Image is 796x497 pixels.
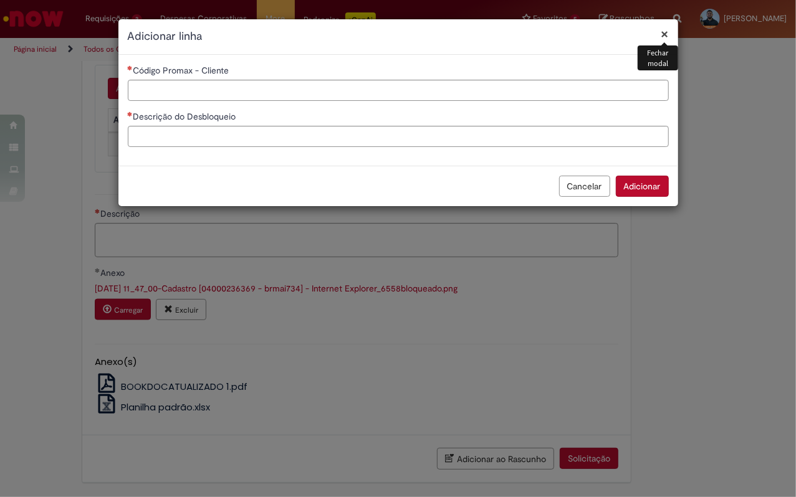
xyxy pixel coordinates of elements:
[661,27,669,40] button: Fechar modal
[133,65,232,76] span: Código Promax - Cliente
[638,45,678,70] div: Fechar modal
[128,111,133,116] span: Necessários
[616,176,669,197] button: Adicionar
[128,126,669,147] input: Descrição do Desbloqueio
[559,176,610,197] button: Cancelar
[128,80,669,101] input: Código Promax - Cliente
[128,29,669,45] h2: Adicionar linha
[133,111,239,122] span: Descrição do Desbloqueio
[128,65,133,70] span: Necessários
